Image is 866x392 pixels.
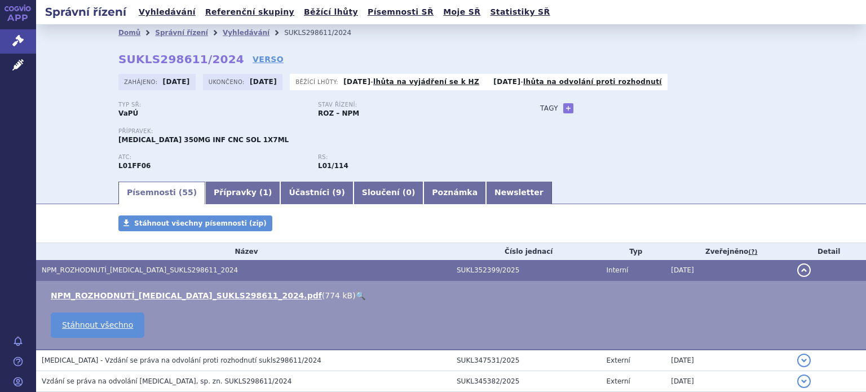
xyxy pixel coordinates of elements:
td: [DATE] [665,371,792,392]
td: [DATE] [665,350,792,371]
span: Zahájeno: [124,77,160,86]
a: Přípravky (1) [205,182,280,204]
li: SUKLS298611/2024 [284,24,366,41]
strong: [DATE] [163,78,190,86]
td: SUKL347531/2025 [451,350,601,371]
a: Moje SŘ [440,5,484,20]
a: Vyhledávání [135,5,199,20]
a: Správní řízení [155,29,208,37]
span: 55 [182,188,193,197]
strong: SUKLS298611/2024 [118,52,244,66]
a: VERSO [253,54,284,65]
button: detail [797,354,811,367]
strong: [DATE] [250,78,277,86]
li: ( ) [51,290,855,301]
th: Typ [601,243,666,260]
a: Statistiky SŘ [487,5,553,20]
strong: [DATE] [343,78,370,86]
span: 1 [263,188,268,197]
span: Vzdání se práva na odvolání LIBTAYO, sp. zn. SUKLS298611/2024 [42,377,291,385]
span: 0 [406,188,412,197]
span: 774 kB [325,291,352,300]
p: Přípravek: [118,128,518,135]
span: [MEDICAL_DATA] 350MG INF CNC SOL 1X7ML [118,136,289,144]
button: detail [797,263,811,277]
td: SUKL352399/2025 [451,260,601,281]
a: NPM_ROZHODNUTÍ_[MEDICAL_DATA]_SUKLS298611_2024.pdf [51,291,322,300]
a: Newsletter [486,182,552,204]
a: Písemnosti (55) [118,182,205,204]
a: 🔍 [356,291,365,300]
a: Stáhnout všechno [51,312,144,338]
a: lhůta na odvolání proti rozhodnutí [523,78,662,86]
a: lhůta na vyjádření se k HZ [373,78,479,86]
span: Stáhnout všechny písemnosti (zip) [134,219,267,227]
a: Účastníci (9) [280,182,353,204]
strong: [DATE] [493,78,520,86]
a: + [563,103,573,113]
span: Běžící lhůty: [295,77,341,86]
a: Písemnosti SŘ [364,5,437,20]
a: Poznámka [423,182,486,204]
a: Domů [118,29,140,37]
span: NPM_ROZHODNUTÍ_LIBTAYO_SUKLS298611_2024 [42,266,238,274]
abbr: (?) [748,248,757,256]
a: Stáhnout všechny písemnosti (zip) [118,215,272,231]
th: Zveřejněno [665,243,792,260]
strong: cemiplimab [318,162,348,170]
th: Číslo jednací [451,243,601,260]
th: Detail [792,243,866,260]
span: Interní [607,266,629,274]
span: 9 [336,188,342,197]
a: Referenční skupiny [202,5,298,20]
p: ATC: [118,154,307,161]
strong: CEMIPLIMAB [118,162,151,170]
p: - [493,77,662,86]
p: RS: [318,154,506,161]
span: Externí [607,377,630,385]
h2: Správní řízení [36,4,135,20]
a: Běžící lhůty [301,5,361,20]
a: Vyhledávání [223,29,269,37]
button: detail [797,375,811,388]
a: Sloučení (0) [354,182,423,204]
span: Ukončeno: [209,77,247,86]
td: [DATE] [665,260,792,281]
td: SUKL345382/2025 [451,371,601,392]
strong: VaPÚ [118,109,138,117]
p: Typ SŘ: [118,102,307,108]
span: LIBTAYO - Vzdání se práva na odvolání proti rozhodnutí sukls298611/2024 [42,356,321,364]
span: Externí [607,356,630,364]
p: - [343,77,479,86]
strong: ROZ – NPM [318,109,359,117]
p: Stav řízení: [318,102,506,108]
h3: Tagy [540,102,558,115]
th: Název [36,243,451,260]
